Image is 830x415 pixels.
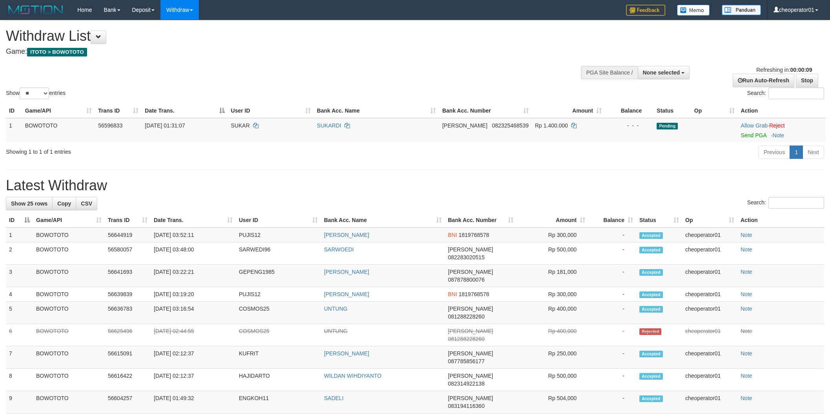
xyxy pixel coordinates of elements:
[236,302,321,324] td: COSMOS25
[6,346,33,369] td: 7
[151,324,236,346] td: [DATE] 02:44:55
[76,197,97,210] a: CSV
[517,391,588,413] td: Rp 504,000
[6,324,33,346] td: 6
[517,265,588,287] td: Rp 181,000
[236,242,321,265] td: SARWEDI96
[314,104,439,118] th: Bank Acc. Name: activate to sort column ascending
[532,104,605,118] th: Amount: activate to sort column ascending
[741,291,752,297] a: Note
[33,242,105,265] td: BOWOTOTO
[105,346,151,369] td: 56615091
[33,302,105,324] td: BOWOTOTO
[236,228,321,242] td: PUJIS12
[448,328,493,334] span: [PERSON_NAME]
[151,346,236,369] td: [DATE] 02:12:37
[588,324,636,346] td: -
[448,277,484,283] span: Copy 087878800076 to clipboard
[768,197,824,209] input: Search:
[492,122,528,129] span: Copy 082325468539 to clipboard
[105,287,151,302] td: 56639839
[6,197,53,210] a: Show 25 rows
[6,145,340,156] div: Showing 1 to 1 of 1 entries
[756,67,812,73] span: Refreshing in:
[6,242,33,265] td: 2
[52,197,76,210] a: Copy
[653,104,691,118] th: Status
[236,213,321,228] th: User ID: activate to sort column ascending
[151,213,236,228] th: Date Trans.: activate to sort column ascending
[722,5,761,15] img: panduan.png
[105,242,151,265] td: 56580057
[738,118,826,142] td: ·
[145,122,185,129] span: [DATE] 01:31:07
[151,302,236,324] td: [DATE] 03:16:54
[682,213,737,228] th: Op: activate to sort column ascending
[6,118,22,142] td: 1
[33,369,105,391] td: BOWOTOTO
[228,104,314,118] th: User ID: activate to sort column ascending
[95,104,142,118] th: Trans ID: activate to sort column ascending
[682,324,737,346] td: cheoperator01
[741,246,752,253] a: Note
[682,302,737,324] td: cheoperator01
[448,403,484,409] span: Copy 083194116360 to clipboard
[236,369,321,391] td: HAJIDARTO
[682,391,737,413] td: cheoperator01
[439,104,531,118] th: Bank Acc. Number: activate to sort column ascending
[682,287,737,302] td: cheoperator01
[6,48,546,56] h4: Game:
[448,350,493,357] span: [PERSON_NAME]
[588,242,636,265] td: -
[321,213,445,228] th: Bank Acc. Name: activate to sort column ascending
[605,104,653,118] th: Balance
[105,324,151,346] td: 56625496
[790,146,803,159] a: 1
[741,232,752,238] a: Note
[796,74,818,87] a: Stop
[448,313,484,320] span: Copy 081288228260 to clipboard
[773,132,784,138] a: Note
[448,246,493,253] span: [PERSON_NAME]
[588,287,636,302] td: -
[105,369,151,391] td: 56616422
[151,228,236,242] td: [DATE] 03:52:11
[448,254,484,260] span: Copy 082283020515 to clipboard
[22,118,95,142] td: BOWOTOTO
[317,122,341,129] a: SUKARDI
[151,265,236,287] td: [DATE] 03:22:21
[741,122,768,129] a: Allow Grab
[151,242,236,265] td: [DATE] 03:48:00
[98,122,122,129] span: 56596833
[639,291,663,298] span: Accepted
[27,48,87,56] span: ITOTO > BOWOTOTO
[738,104,826,118] th: Action
[448,291,457,297] span: BNI
[448,306,493,312] span: [PERSON_NAME]
[22,104,95,118] th: Game/API: activate to sort column ascending
[6,228,33,242] td: 1
[151,287,236,302] td: [DATE] 03:19:20
[6,104,22,118] th: ID
[588,265,636,287] td: -
[6,302,33,324] td: 5
[733,74,794,87] a: Run Auto-Refresh
[691,104,738,118] th: Op: activate to sort column ascending
[643,69,680,76] span: None selected
[105,302,151,324] td: 56636783
[11,200,47,207] span: Show 25 rows
[324,350,369,357] a: [PERSON_NAME]
[33,346,105,369] td: BOWOTOTO
[741,132,766,138] a: Send PGA
[324,328,348,334] a: UNTUNG
[759,146,790,159] a: Previous
[6,178,824,193] h1: Latest Withdraw
[588,346,636,369] td: -
[639,328,661,335] span: Rejected
[324,232,369,238] a: [PERSON_NAME]
[636,213,682,228] th: Status: activate to sort column ascending
[105,265,151,287] td: 56641693
[768,87,824,99] input: Search:
[459,232,489,238] span: Copy 1819768578 to clipboard
[324,269,369,275] a: [PERSON_NAME]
